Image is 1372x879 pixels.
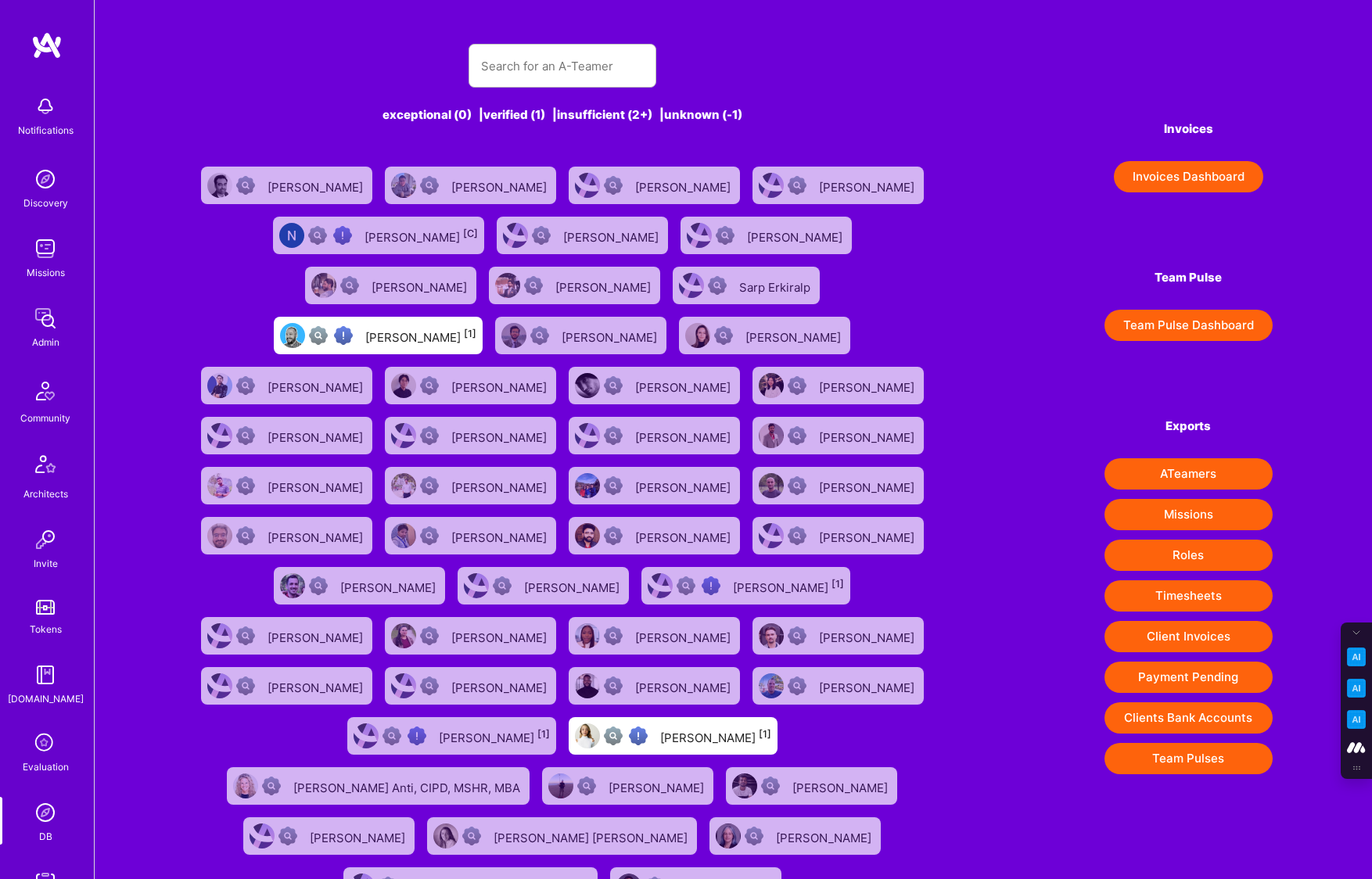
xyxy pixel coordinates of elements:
img: User Avatar [687,223,712,248]
img: Not Scrubbed [420,376,439,395]
img: User Avatar [759,523,784,548]
img: User Avatar [391,373,416,398]
img: Not Scrubbed [236,676,255,695]
img: Not Scrubbed [604,376,623,395]
img: User Avatar [280,573,305,598]
div: Architects [23,486,68,502]
div: Notifications [18,122,74,138]
img: Not Scrubbed [604,626,623,645]
img: Not Scrubbed [604,476,623,495]
img: Not Scrubbed [604,426,623,445]
a: User AvatarNot Scrubbed[PERSON_NAME] [562,661,746,711]
a: User AvatarNot Scrubbed[PERSON_NAME] [746,361,930,411]
img: Not Scrubbed [532,226,551,245]
div: [PERSON_NAME] [609,776,707,796]
img: Not Scrubbed [604,176,623,195]
a: User AvatarNot Scrubbed[PERSON_NAME] [195,411,379,461]
a: Invoices Dashboard [1104,161,1273,192]
img: User Avatar [575,623,600,648]
a: User AvatarNot Scrubbed[PERSON_NAME] [562,611,746,661]
img: High Potential User [334,326,353,345]
img: Not Scrubbed [524,276,543,295]
a: User AvatarNot fully vettedHigh Potential User[PERSON_NAME][C] [267,210,490,260]
div: [PERSON_NAME] [451,475,550,496]
img: Not Scrubbed [788,626,806,645]
div: [PERSON_NAME] [819,475,918,496]
a: User AvatarNot Scrubbed[PERSON_NAME] [195,511,379,561]
img: User Avatar [575,673,600,698]
a: User AvatarNot Scrubbed[PERSON_NAME] [195,611,379,661]
img: User Avatar [391,623,416,648]
img: Not Scrubbed [745,827,763,845]
button: Missions [1104,499,1273,530]
div: Community [20,410,70,426]
div: [PERSON_NAME] [268,175,366,196]
img: Not Scrubbed [236,376,255,395]
sup: [1] [464,328,476,339]
div: [PERSON_NAME] [635,175,734,196]
button: Roles [1104,540,1273,571]
img: Not Scrubbed [236,476,255,495]
img: Not Scrubbed [788,526,806,545]
a: User AvatarNot Scrubbed[PERSON_NAME] [746,411,930,461]
div: [PERSON_NAME] [451,175,550,196]
a: User AvatarNot Scrubbed[PERSON_NAME] [379,661,562,711]
img: User Avatar [233,773,258,798]
img: Not fully vetted [604,727,623,745]
img: Not Scrubbed [236,526,255,545]
img: Not Scrubbed [530,326,549,345]
div: [PERSON_NAME] [451,626,550,646]
div: [PERSON_NAME] [268,425,366,446]
a: User AvatarNot fully vettedHigh Potential User[PERSON_NAME][1] [341,711,562,761]
a: User AvatarNot fully vettedHigh Potential User[PERSON_NAME][1] [635,561,857,611]
div: [PERSON_NAME] [635,425,734,446]
a: User AvatarNot Scrubbed[PERSON_NAME] [379,361,562,411]
img: User Avatar [759,473,784,498]
a: User AvatarNot Scrubbed[PERSON_NAME] [562,411,746,461]
img: User Avatar [207,673,232,698]
div: [PERSON_NAME] [451,375,550,396]
div: [PERSON_NAME] [451,425,550,446]
div: [PERSON_NAME] [733,576,844,596]
div: [PERSON_NAME] [819,175,918,196]
a: User AvatarNot Scrubbed[PERSON_NAME] [673,310,857,361]
div: [DOMAIN_NAME] [8,691,84,707]
a: User AvatarNot fully vettedHigh Potential User[PERSON_NAME][1] [562,711,784,761]
img: User Avatar [391,173,416,198]
img: Admin Search [30,797,61,828]
button: Client Invoices [1104,621,1273,652]
div: Admin [32,334,59,350]
a: User AvatarNot Scrubbed[PERSON_NAME] [746,461,930,511]
sup: [1] [831,578,844,590]
img: Not Scrubbed [788,676,806,695]
img: Not Scrubbed [577,777,596,795]
a: User AvatarNot Scrubbed[PERSON_NAME] [483,260,666,310]
img: Not Scrubbed [420,176,439,195]
img: Not Scrubbed [788,476,806,495]
img: User Avatar [207,623,232,648]
button: Clients Bank Accounts [1104,702,1273,734]
img: Invite [30,524,61,555]
img: Community [27,372,64,410]
i: icon SelectionTeam [31,729,60,759]
a: User AvatarNot Scrubbed[PERSON_NAME] [562,461,746,511]
div: [PERSON_NAME] [268,526,366,546]
img: Not Scrubbed [788,376,806,395]
img: Architects [27,448,64,486]
img: teamwork [30,233,61,264]
img: Not Scrubbed [604,676,623,695]
a: User AvatarNot Scrubbed[PERSON_NAME] [746,160,930,210]
img: User Avatar [679,273,704,298]
div: [PERSON_NAME] [365,225,478,246]
img: User Avatar [250,823,275,849]
div: [PERSON_NAME] [635,676,734,696]
a: User AvatarNot Scrubbed[PERSON_NAME] [195,661,379,711]
div: [PERSON_NAME] [635,375,734,396]
a: User AvatarNot Scrubbed[PERSON_NAME] [299,260,483,310]
a: User AvatarNot Scrubbed[PERSON_NAME] [490,210,674,260]
img: Not fully vetted [308,226,327,245]
img: Not Scrubbed [716,226,734,245]
h4: Exports [1104,419,1273,433]
div: [PERSON_NAME] [365,325,476,346]
a: User AvatarNot Scrubbed[PERSON_NAME] [720,761,903,811]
